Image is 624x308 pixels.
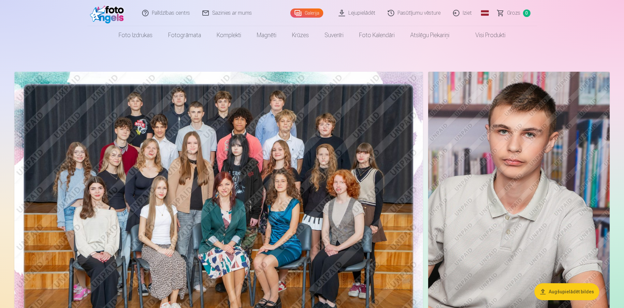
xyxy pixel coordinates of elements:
img: /fa1 [90,3,127,23]
span: Grozs [507,9,520,17]
a: Atslēgu piekariņi [402,26,457,44]
span: 0 [523,9,530,17]
button: Augšupielādēt bildes [534,283,599,300]
a: Suvenīri [317,26,351,44]
a: Fotogrāmata [160,26,209,44]
a: Galerija [290,8,323,18]
a: Foto kalendāri [351,26,402,44]
a: Foto izdrukas [111,26,160,44]
a: Komplekti [209,26,249,44]
a: Visi produkti [457,26,513,44]
a: Krūzes [284,26,317,44]
a: Magnēti [249,26,284,44]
